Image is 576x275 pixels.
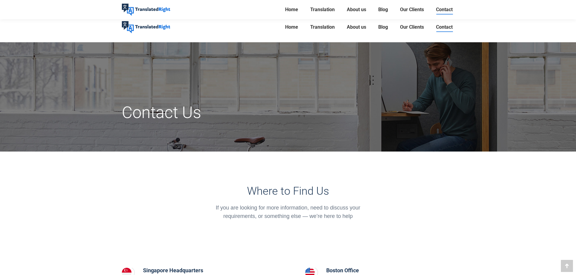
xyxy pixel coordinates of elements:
[345,5,368,14] a: About us
[122,21,170,33] img: Translated Right
[400,24,424,30] span: Our Clients
[434,18,454,37] a: Contact
[285,24,298,30] span: Home
[347,24,366,30] span: About us
[400,7,424,13] span: Our Clients
[434,5,454,14] a: Contact
[283,5,300,14] a: Home
[378,7,388,13] span: Blog
[283,18,300,37] a: Home
[308,5,337,14] a: Translation
[207,203,369,220] div: If you are looking for more information, need to discuss your requirements, or something else — w...
[310,24,335,30] span: Translation
[436,24,453,30] span: Contact
[310,7,335,13] span: Translation
[326,266,374,275] h5: Boston Office
[376,18,390,37] a: Blog
[143,266,231,275] h5: Singapore Headquarters
[122,103,340,123] h1: Contact Us
[378,24,388,30] span: Blog
[398,18,426,37] a: Our Clients
[285,7,298,13] span: Home
[207,185,369,197] h3: Where to Find Us
[308,18,337,37] a: Translation
[347,7,366,13] span: About us
[436,7,453,13] span: Contact
[376,5,390,14] a: Blog
[345,18,368,37] a: About us
[122,4,170,16] img: Translated Right
[398,5,426,14] a: Our Clients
